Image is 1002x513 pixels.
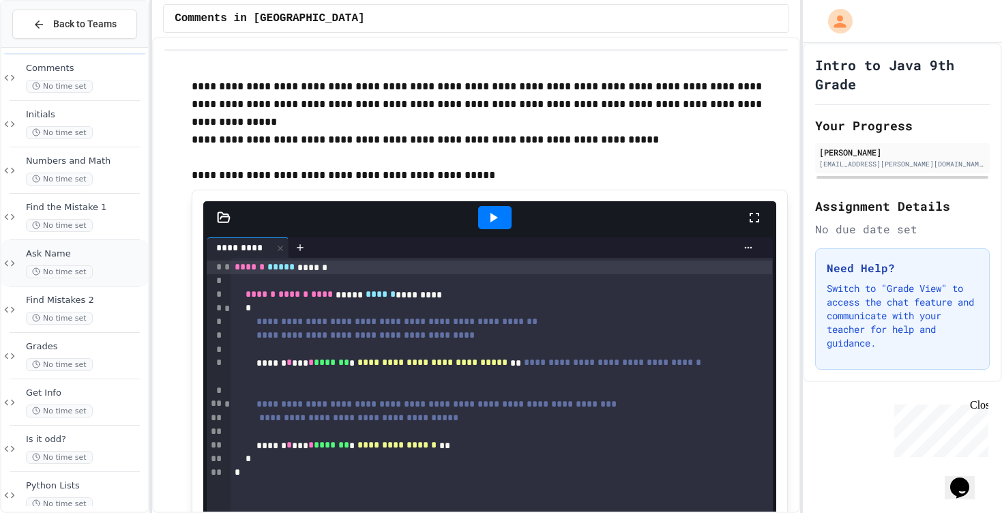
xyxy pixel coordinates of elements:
div: No due date set [815,221,990,237]
span: Numbers and Math [26,156,145,167]
span: No time set [26,219,93,232]
span: Initials [26,109,145,121]
div: [EMAIL_ADDRESS][PERSON_NAME][DOMAIN_NAME] [819,159,986,169]
span: Is it odd? [26,434,145,445]
span: No time set [26,80,93,93]
span: No time set [26,126,93,139]
span: Find Mistakes 2 [26,295,145,306]
span: No time set [26,312,93,325]
span: No time set [26,358,93,371]
span: No time set [26,497,93,510]
span: Comments in Java [175,10,364,27]
iframe: chat widget [889,399,988,457]
h3: Need Help? [827,260,978,276]
span: Python Lists [26,480,145,492]
h2: Your Progress [815,116,990,135]
span: Comments [26,63,145,74]
span: No time set [26,173,93,186]
h2: Assignment Details [815,196,990,216]
span: Ask Name [26,248,145,260]
iframe: chat widget [945,458,988,499]
p: Switch to "Grade View" to access the chat feature and communicate with your teacher for help and ... [827,282,978,350]
div: My Account [814,5,856,37]
div: Chat with us now!Close [5,5,94,87]
span: Find the Mistake 1 [26,202,145,214]
span: Back to Teams [53,17,117,31]
span: No time set [26,265,93,278]
span: Grades [26,341,145,353]
h1: Intro to Java 9th Grade [815,55,990,93]
div: [PERSON_NAME] [819,146,986,158]
span: No time set [26,405,93,417]
button: Back to Teams [12,10,137,39]
span: No time set [26,451,93,464]
span: Get Info [26,387,145,399]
